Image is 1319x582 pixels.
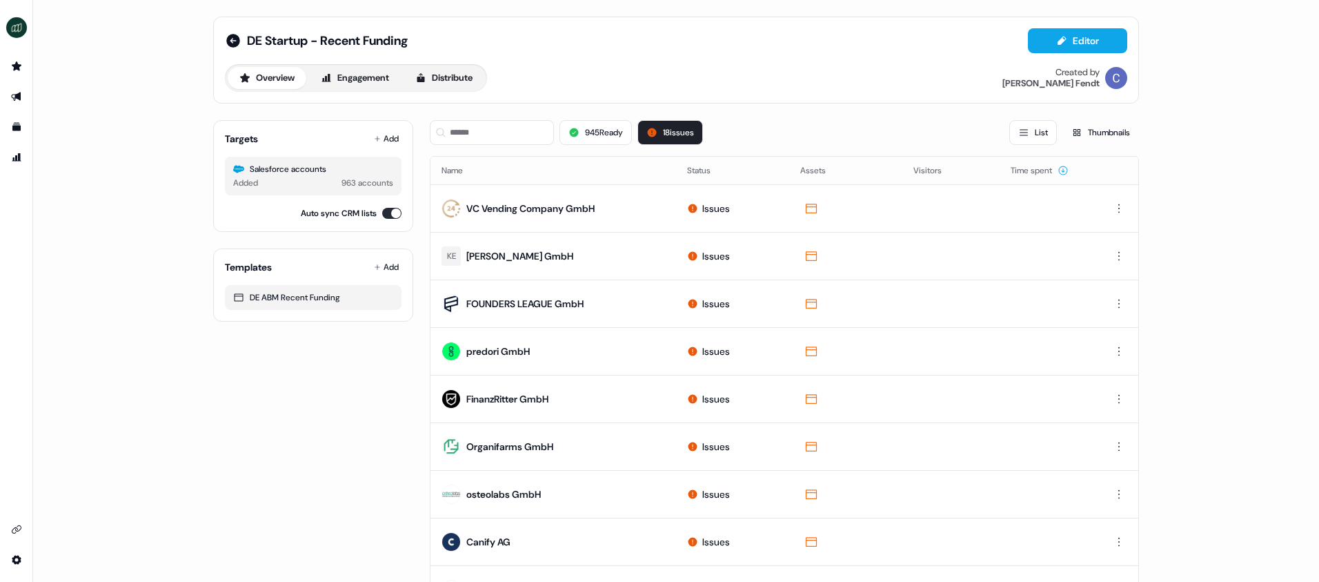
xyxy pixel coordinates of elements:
a: Go to integrations [6,549,28,571]
button: List [1009,120,1057,145]
button: Visitors [913,158,958,183]
div: Added [233,176,258,190]
div: [PERSON_NAME] GmbH [466,249,573,263]
div: Templates [225,260,272,274]
div: Issues [702,487,730,501]
div: Targets [225,132,258,146]
span: DE Startup - Recent Funding [247,32,408,49]
div: Issues [702,297,730,311]
div: KE [447,249,456,263]
div: DE ABM Recent Funding [233,291,393,304]
div: Salesforce accounts [233,162,393,176]
div: Issues [702,440,730,454]
button: Name [442,158,479,183]
a: Go to templates [6,116,28,138]
div: Issues [702,535,730,549]
div: Issues [702,345,730,358]
button: Distribute [404,67,484,89]
button: Overview [228,67,306,89]
div: [PERSON_NAME] Fendt [1002,78,1100,89]
div: predori GmbH [466,345,530,358]
a: Go to integrations [6,518,28,541]
div: Organifarms GmbH [466,440,553,454]
button: Editor [1028,28,1127,53]
div: Issues [702,202,730,215]
button: Thumbnails [1062,120,1139,145]
a: Go to outbound experience [6,86,28,108]
div: Issues [702,249,730,263]
button: Status [687,158,727,183]
div: Canify AG [466,535,510,549]
button: 18issues [637,120,703,145]
a: Editor [1028,35,1127,50]
div: FinanzRitter GmbH [466,392,548,406]
a: Go to prospects [6,55,28,77]
th: Assets [789,157,902,184]
button: Engagement [309,67,401,89]
img: Catherine [1105,67,1127,89]
button: 945Ready [559,120,632,145]
div: Created by [1055,67,1100,78]
div: 963 accounts [341,176,393,190]
div: osteolabs GmbH [466,487,541,501]
button: Add [371,129,401,148]
div: Issues [702,392,730,406]
label: Auto sync CRM lists [301,206,377,220]
div: VC Vending Company GmbH [466,202,595,215]
div: FOUNDERS LEAGUE GmbH [466,297,584,311]
a: Go to attribution [6,146,28,168]
button: Add [371,258,401,277]
button: Time spent [1011,158,1069,183]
